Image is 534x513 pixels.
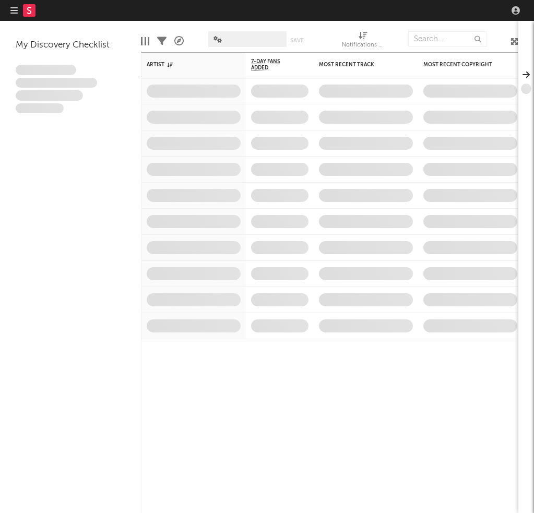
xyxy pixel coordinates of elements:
[16,90,83,101] span: Praesent ac interdum
[141,26,149,56] div: Edit Columns
[16,65,76,75] span: Lorem ipsum dolor
[16,103,64,114] span: Aliquam viverra
[16,39,125,52] div: My Discovery Checklist
[174,26,184,56] div: A&R Pipeline
[147,62,225,68] div: Artist
[16,78,97,88] span: Integer aliquet in purus et
[251,58,293,71] span: 7-Day Fans Added
[319,62,397,68] div: Most Recent Track
[408,31,486,47] input: Search...
[342,39,384,52] div: Notifications (Artist)
[157,26,167,56] div: Filters
[290,38,304,43] button: Save
[423,62,502,68] div: Most Recent Copyright
[342,26,384,56] div: Notifications (Artist)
